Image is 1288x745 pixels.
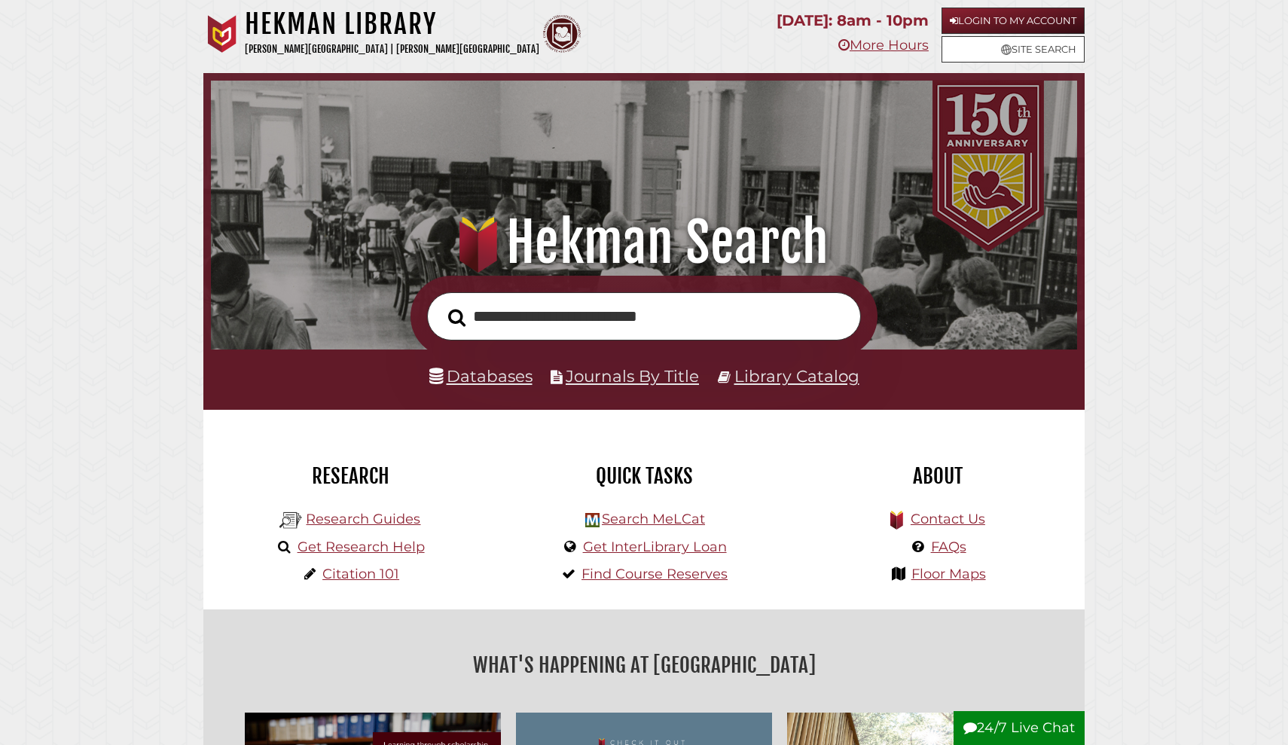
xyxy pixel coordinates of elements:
img: Hekman Library Logo [585,513,600,527]
img: Calvin University [203,15,241,53]
a: Citation 101 [322,566,399,582]
a: Get Research Help [298,539,425,555]
h2: About [802,463,1073,489]
a: Find Course Reserves [581,566,728,582]
button: Search [441,304,473,331]
p: [PERSON_NAME][GEOGRAPHIC_DATA] | [PERSON_NAME][GEOGRAPHIC_DATA] [245,41,539,58]
a: Search MeLCat [602,511,705,527]
h1: Hekman Search [230,209,1058,276]
a: Get InterLibrary Loan [583,539,727,555]
a: More Hours [838,37,929,53]
h2: Research [215,463,486,489]
a: Site Search [942,36,1085,63]
a: Library Catalog [734,366,859,386]
a: Login to My Account [942,8,1085,34]
a: FAQs [931,539,966,555]
i: Search [448,308,465,327]
p: [DATE]: 8am - 10pm [777,8,929,34]
a: Research Guides [306,511,420,527]
h2: Quick Tasks [508,463,780,489]
a: Databases [429,366,533,386]
a: Floor Maps [911,566,986,582]
img: Calvin Theological Seminary [543,15,581,53]
img: Hekman Library Logo [279,509,302,532]
h2: What's Happening at [GEOGRAPHIC_DATA] [215,648,1073,682]
a: Contact Us [911,511,985,527]
a: Journals By Title [566,366,699,386]
h1: Hekman Library [245,8,539,41]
